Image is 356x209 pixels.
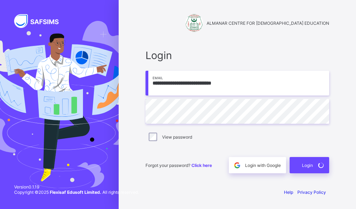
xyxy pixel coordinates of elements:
span: Copyright © 2025 All rights reserved. [14,190,139,195]
strong: Flexisaf Edusoft Limited. [50,190,101,195]
span: Login [146,49,329,62]
a: Click here [191,163,212,168]
span: Version 0.1.19 [14,184,139,190]
span: Login with Google [245,163,281,168]
span: Login [302,163,313,168]
img: google.396cfc9801f0270233282035f929180a.svg [233,161,241,169]
img: SAFSIMS Logo [14,14,67,28]
a: Privacy Policy [297,190,326,195]
span: Forgot your password? [146,163,212,168]
label: View password [162,134,192,140]
a: Help [284,190,293,195]
span: ALMANAR CENTRE FOR [DEMOGRAPHIC_DATA] EDUCATION [207,21,329,26]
